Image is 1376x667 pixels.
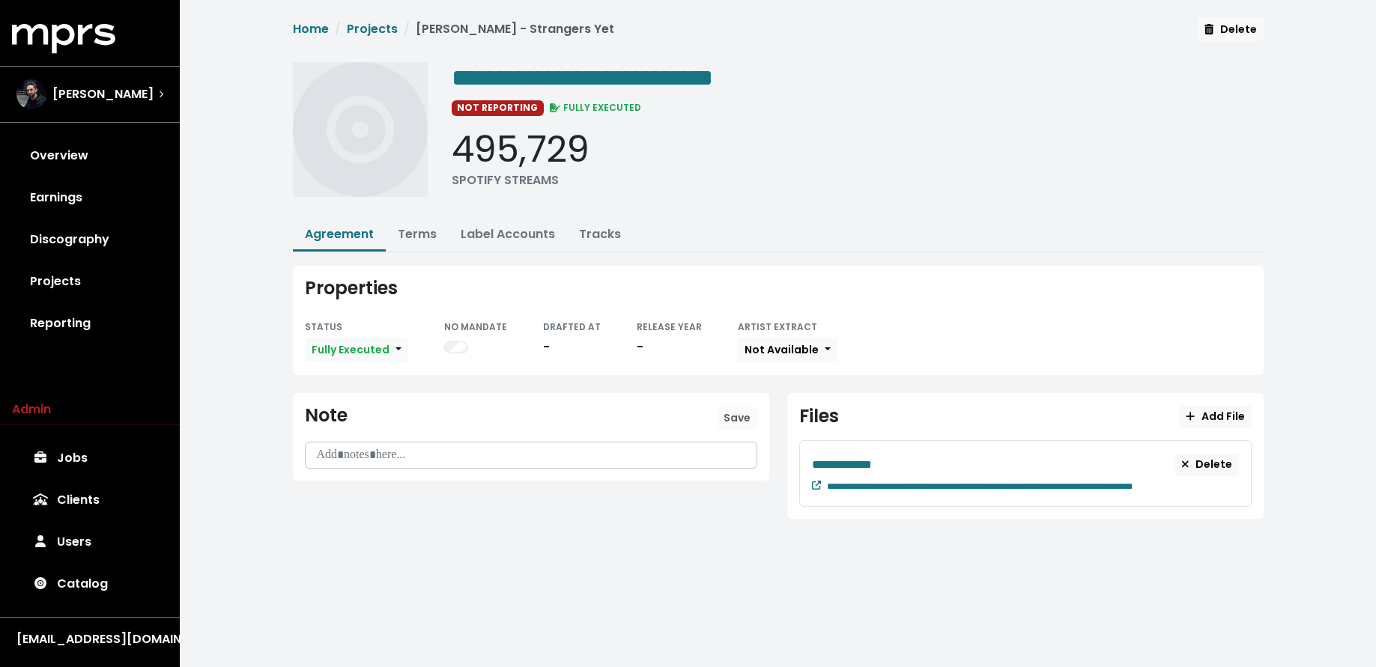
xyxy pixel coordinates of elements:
a: Jobs [12,437,168,479]
a: Home [293,20,329,37]
span: NOT REPORTING [452,100,545,115]
a: Reporting [12,302,168,344]
a: Projects [347,20,398,37]
span: Not Available [745,342,819,357]
span: Edit value [812,459,872,470]
span: Delete [1181,457,1232,472]
a: Users [12,521,168,563]
li: [PERSON_NAME] - Strangers Yet [398,20,614,38]
a: Tracks [579,225,621,243]
span: Fully Executed [312,342,390,357]
button: Add File [1179,405,1251,428]
button: [EMAIL_ADDRESS][DOMAIN_NAME] [12,630,168,649]
a: Discography [12,219,168,261]
span: FULLY EXECUTED [547,101,641,114]
span: [PERSON_NAME] [52,85,154,103]
small: STATUS [305,320,342,333]
small: DRAFTED AT [543,320,601,333]
div: SPOTIFY STREAMS [452,171,590,189]
a: Terms [398,225,437,243]
a: Projects [12,261,168,302]
div: 495,729 [452,128,590,171]
span: Add File [1186,409,1244,424]
nav: breadcrumb [293,20,614,50]
a: mprs logo [12,29,115,46]
a: Catalog [12,563,168,605]
div: - [543,338,601,356]
small: ARTIST EXTRACT [738,320,817,333]
span: Edit value [827,482,1133,491]
a: Label Accounts [461,225,555,243]
a: Agreement [305,225,374,243]
button: Delete [1175,453,1239,476]
a: Earnings [12,177,168,219]
small: RELEASE YEAR [637,320,702,333]
img: The selected account / producer [16,79,46,109]
button: Fully Executed [305,338,408,362]
div: Files [799,406,839,427]
div: Properties [305,278,1252,299]
button: Not Available [738,338,837,362]
img: Album cover for this project [293,62,428,197]
button: Delete [1198,18,1263,41]
div: Note [305,405,348,427]
span: Delete [1204,22,1256,37]
a: Clients [12,479,168,521]
div: [EMAIL_ADDRESS][DOMAIN_NAME] [16,630,163,648]
small: NO MANDATE [444,320,507,333]
a: Overview [12,135,168,177]
div: - [637,338,702,356]
span: Edit value [452,66,713,90]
